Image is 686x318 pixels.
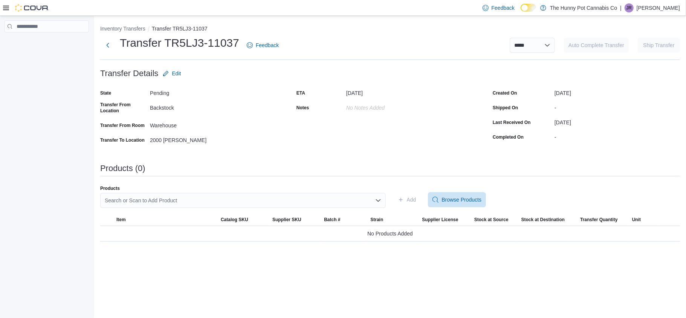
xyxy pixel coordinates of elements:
label: Transfer From Location [100,102,147,114]
span: Feedback [492,4,515,12]
label: Products [100,185,120,191]
label: Last Received On [493,119,531,125]
div: [DATE] [346,87,447,96]
button: Browse Products [428,192,486,207]
label: State [100,90,111,96]
label: Notes [296,105,309,111]
h3: Transfer Details [100,69,158,78]
p: [PERSON_NAME] [637,3,680,12]
input: Dark Mode [521,4,536,12]
span: No Products Added [367,229,413,238]
span: Supplier License [422,217,458,223]
span: Browse Products [442,196,481,203]
button: Inventory Transfers [100,26,145,32]
span: Unit [632,217,641,223]
span: Stock at Source [474,217,509,223]
div: No Notes added [346,102,447,111]
span: Supplier SKU [272,217,301,223]
span: Ship Transfer [643,41,674,49]
div: 2000 [PERSON_NAME] [150,134,251,143]
div: [DATE] [555,116,680,125]
div: - [555,131,680,140]
button: Stock at Source [466,214,517,226]
button: Item [113,214,218,226]
label: Created On [493,90,517,96]
img: Cova [15,4,49,12]
p: | [620,3,622,12]
h1: Transfer TR5LJ3-11037 [120,35,239,50]
div: - [555,102,680,111]
a: Feedback [244,38,282,53]
div: Jesse Redwood [625,3,634,12]
button: Transfer Quantity [569,214,629,226]
span: Stock at Destination [521,217,565,223]
nav: An example of EuiBreadcrumbs [100,25,680,34]
a: Feedback [480,0,518,15]
span: Batch # [324,217,340,223]
label: Completed On [493,134,524,140]
button: Edit [160,66,184,81]
button: Catalog SKU [218,214,269,226]
span: Item [116,217,126,223]
div: Backstock [150,102,251,111]
button: Open list of options [375,197,381,203]
button: Add [395,192,419,207]
button: Supplier SKU [269,214,321,226]
button: Transfer TR5LJ3-11037 [152,26,208,32]
button: Auto Complete Transfer [564,38,629,53]
label: Shipped On [493,105,518,111]
span: Transfer Quantity [580,217,617,223]
button: Next [100,38,115,53]
div: Warehouse [150,119,251,128]
span: Strain [370,217,383,223]
span: Auto Complete Transfer [568,41,624,49]
span: Add [407,196,416,203]
p: The Hunny Pot Cannabis Co [550,3,617,12]
label: ETA [296,90,305,96]
button: Unit [629,214,657,226]
span: JR [626,3,632,12]
button: Ship Transfer [638,38,680,53]
span: Edit [172,70,181,77]
h3: Products (0) [100,164,145,173]
label: Transfer To Location [100,137,145,143]
span: Feedback [256,41,279,49]
label: Transfer From Room [100,122,145,128]
span: Catalog SKU [221,217,248,223]
nav: Complex example [5,34,89,52]
div: [DATE] [555,87,680,96]
div: Pending [150,87,251,96]
button: Strain [367,214,419,226]
button: Stock at Destination [517,214,569,226]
